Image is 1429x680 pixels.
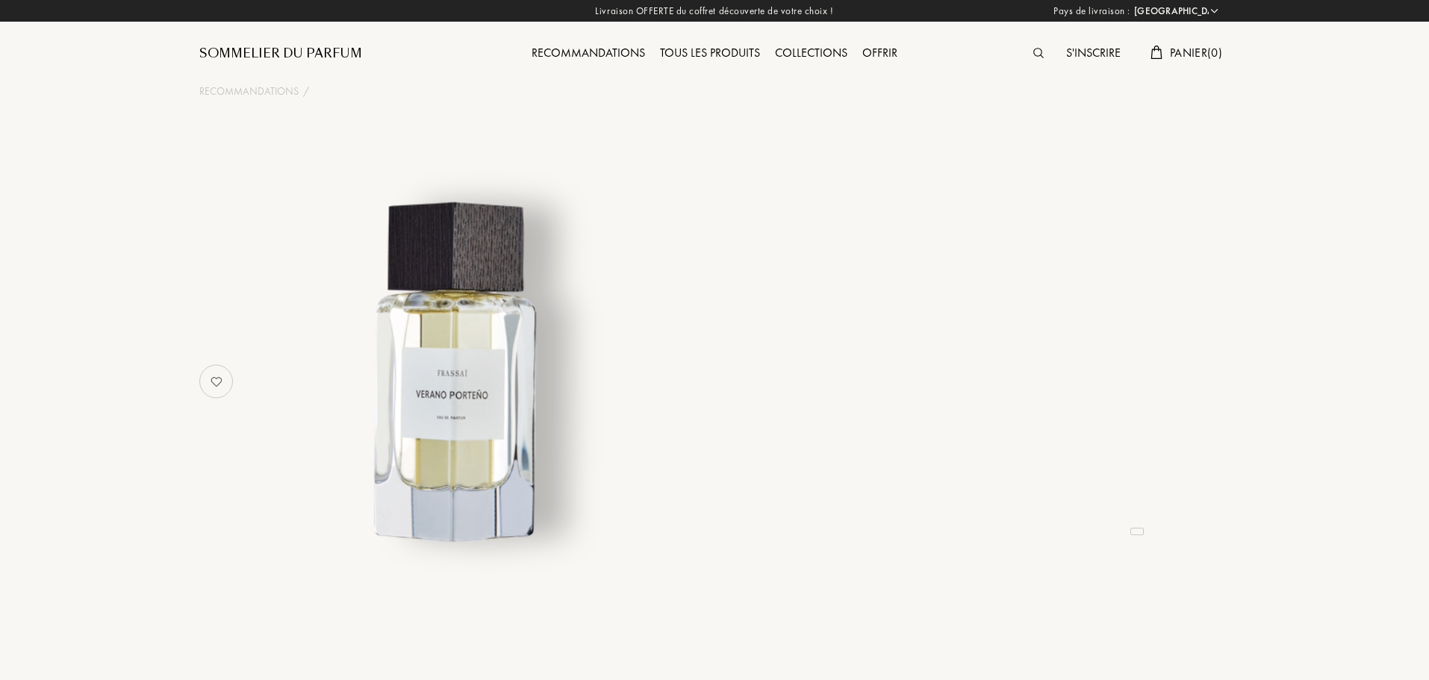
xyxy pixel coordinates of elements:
[1170,45,1222,60] span: Panier ( 0 )
[768,44,855,63] div: Collections
[303,84,309,99] div: /
[524,44,653,63] div: Recommandations
[1053,4,1130,19] span: Pays de livraison :
[199,45,362,63] a: Sommelier du Parfum
[653,45,768,60] a: Tous les produits
[1059,45,1128,60] a: S'inscrire
[202,366,231,396] img: no_like_p.png
[1033,48,1044,58] img: search_icn.svg
[199,84,299,99] a: Recommandations
[1151,46,1162,59] img: cart.svg
[768,45,855,60] a: Collections
[855,44,905,63] div: Offrir
[1059,44,1128,63] div: S'inscrire
[653,44,768,63] div: Tous les produits
[524,45,653,60] a: Recommandations
[855,45,905,60] a: Offrir
[273,190,642,559] img: undefined undefined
